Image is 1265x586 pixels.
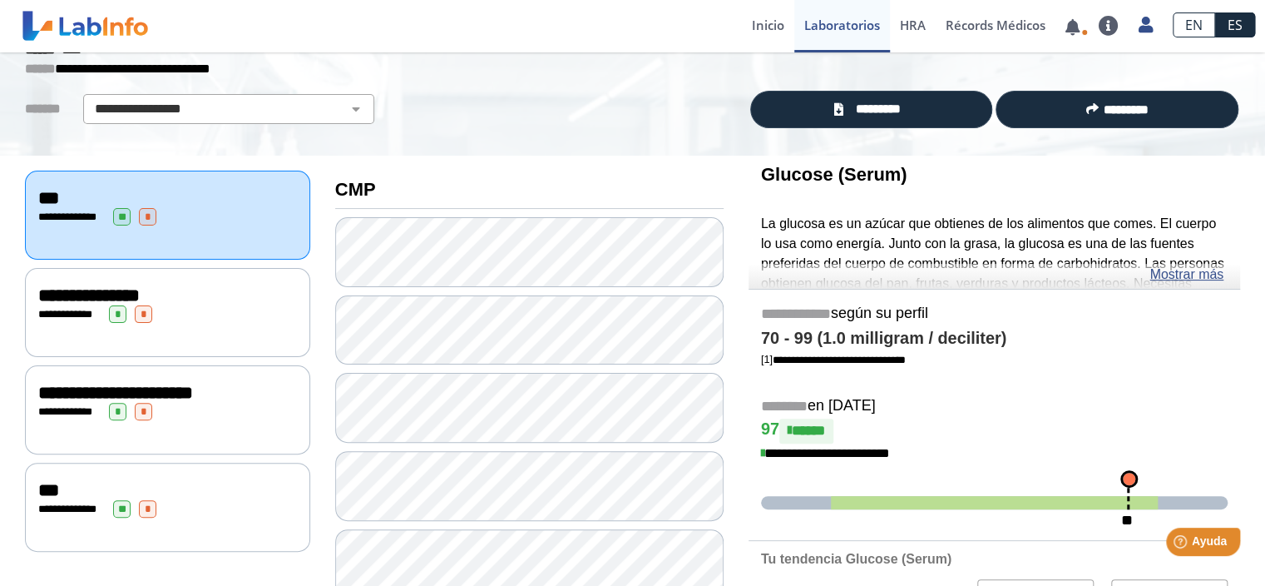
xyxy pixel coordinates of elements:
[761,353,906,365] a: [1]
[1117,521,1247,568] iframe: Help widget launcher
[1173,12,1215,37] a: EN
[761,164,907,185] b: Glucose (Serum)
[761,419,1228,444] h4: 97
[1215,12,1255,37] a: ES
[761,397,1228,416] h5: en [DATE]
[900,17,926,33] span: HRA
[761,329,1228,349] h4: 70 - 99 (1.0 milligram / deciliter)
[1149,265,1223,285] a: Mostrar más
[761,552,951,566] b: Tu tendencia Glucose (Serum)
[761,214,1228,353] p: La glucosa es un azúcar que obtienes de los alimentos que comes. El cuerpo lo usa como energía. J...
[335,179,376,200] b: CMP
[761,305,1228,324] h5: según su perfil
